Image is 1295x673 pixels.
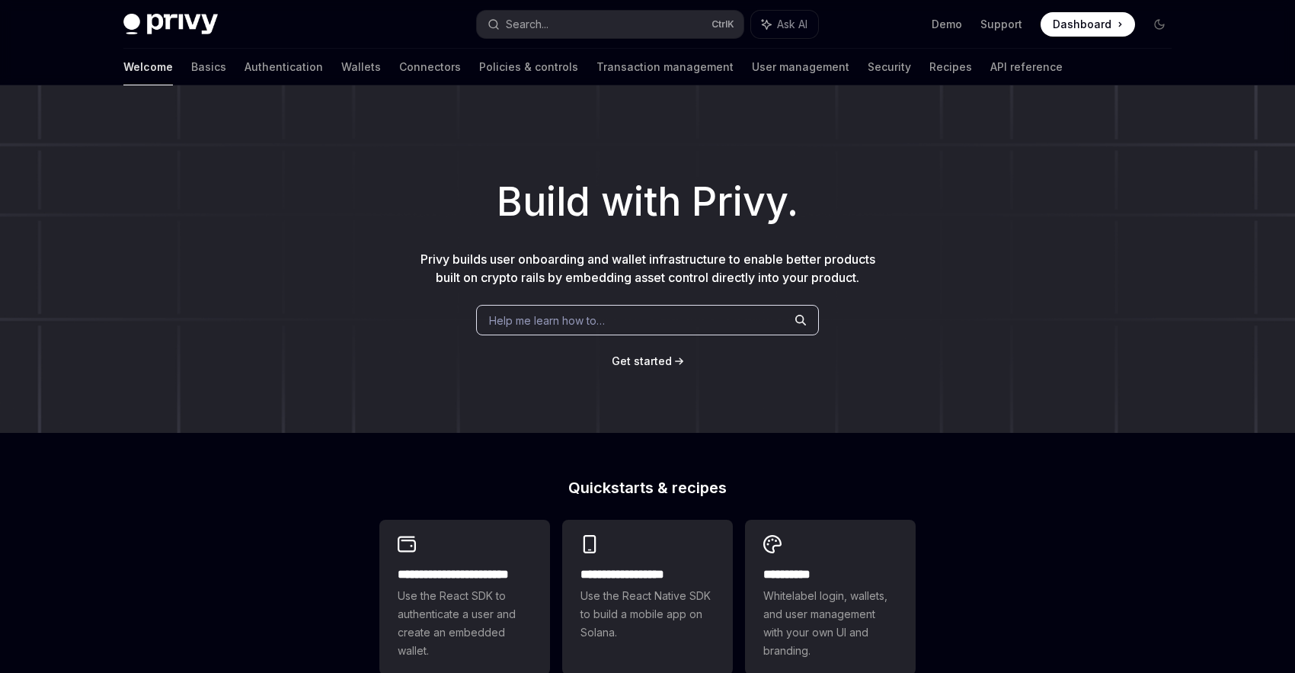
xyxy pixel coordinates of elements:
span: Dashboard [1053,17,1111,32]
span: Use the React SDK to authenticate a user and create an embedded wallet. [398,587,532,660]
button: Search...CtrlK [477,11,743,38]
a: Dashboard [1041,12,1135,37]
a: Security [868,49,911,85]
a: Support [980,17,1022,32]
span: Use the React Native SDK to build a mobile app on Solana. [580,587,715,642]
a: Basics [191,49,226,85]
span: Whitelabel login, wallets, and user management with your own UI and branding. [763,587,897,660]
a: Recipes [929,49,972,85]
a: Connectors [399,49,461,85]
a: Demo [932,17,962,32]
span: Get started [612,354,672,367]
a: Wallets [341,49,381,85]
a: User management [752,49,849,85]
div: Search... [506,15,548,34]
a: Transaction management [596,49,734,85]
a: Get started [612,354,672,369]
span: Ctrl K [711,18,734,30]
a: API reference [990,49,1063,85]
img: dark logo [123,14,218,35]
span: Help me learn how to… [489,312,605,328]
a: Welcome [123,49,173,85]
h2: Quickstarts & recipes [379,480,916,495]
a: Authentication [245,49,323,85]
span: Privy builds user onboarding and wallet infrastructure to enable better products built on crypto ... [420,252,875,285]
span: Ask AI [777,17,807,32]
button: Toggle dark mode [1147,12,1172,37]
a: Policies & controls [479,49,578,85]
h1: Build with Privy. [24,172,1271,232]
button: Ask AI [751,11,818,38]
